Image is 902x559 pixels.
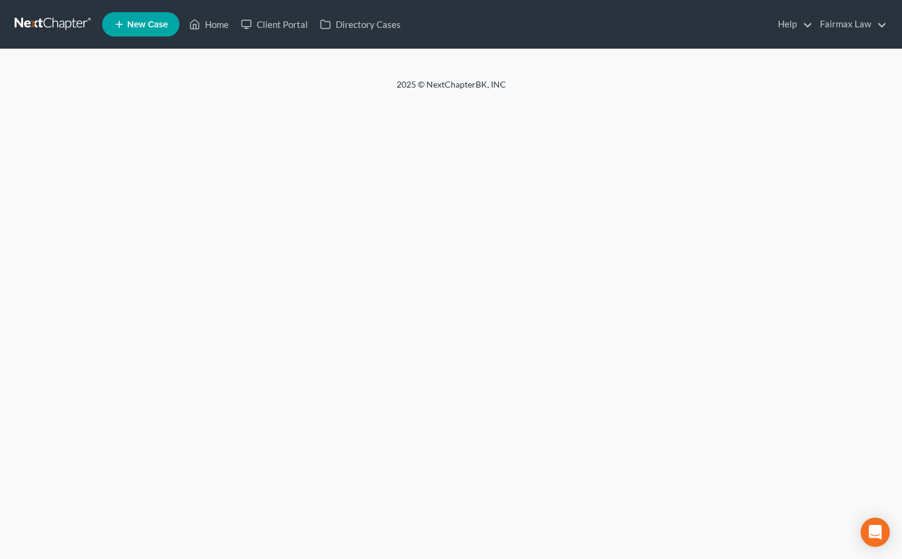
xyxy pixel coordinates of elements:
a: Home [183,13,235,35]
a: Client Portal [235,13,314,35]
new-legal-case-button: New Case [102,12,179,36]
div: 2025 © NextChapterBK, INC [105,78,798,100]
a: Fairmax Law [814,13,887,35]
a: Directory Cases [314,13,407,35]
a: Help [772,13,813,35]
div: Open Intercom Messenger [861,518,890,547]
